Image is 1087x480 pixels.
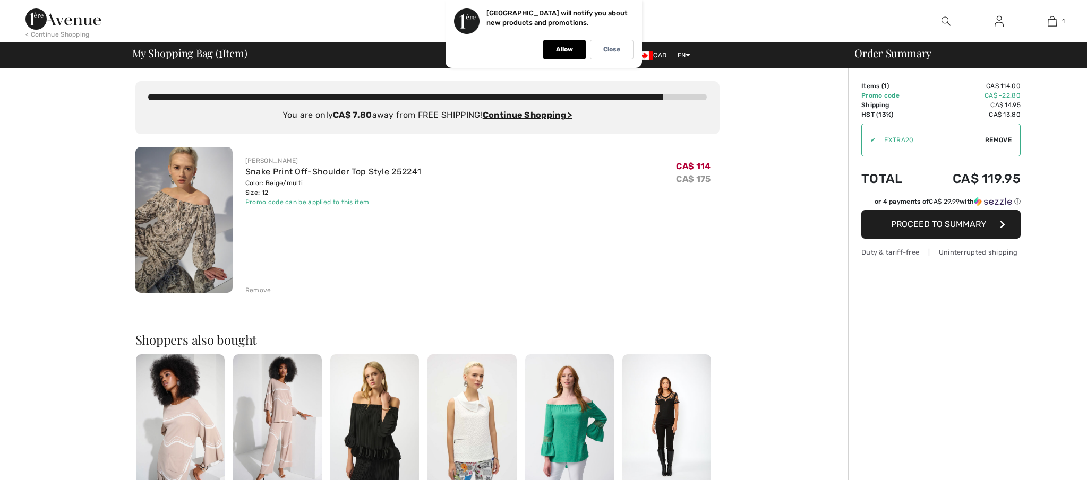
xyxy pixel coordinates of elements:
td: Shipping [861,100,921,110]
span: 1 [1062,16,1065,26]
span: 1 [219,45,222,59]
td: Items ( ) [861,81,921,91]
div: [PERSON_NAME] [245,156,421,165]
div: or 4 payments of with [875,197,1021,206]
img: Snake Print Off-Shoulder Top Style 252241 [135,147,233,293]
span: My Shopping Bag ( Item) [132,48,247,58]
td: CA$ 119.95 [921,161,1021,197]
div: Order Summary [842,48,1081,58]
div: You are only away from FREE SHIPPING! [148,109,707,121]
input: Promo code [876,124,985,156]
p: [GEOGRAPHIC_DATA] will notify you about new products and promotions. [486,9,628,27]
img: search the website [942,15,951,28]
img: My Bag [1048,15,1057,28]
div: Duty & tariff-free | Uninterrupted shipping [861,247,1021,257]
td: CA$ 14.95 [921,100,1021,110]
a: Sign In [986,15,1012,28]
span: CA$ 114 [676,161,711,171]
div: or 4 payments ofCA$ 29.99withSezzle Click to learn more about Sezzle [861,197,1021,210]
span: 1 [884,82,887,90]
a: Snake Print Off-Shoulder Top Style 252241 [245,167,421,177]
td: CA$ -22.80 [921,91,1021,100]
img: 1ère Avenue [25,8,101,30]
div: Color: Beige/multi Size: 12 [245,178,421,197]
button: Proceed to Summary [861,210,1021,239]
img: My Info [995,15,1004,28]
div: Remove [245,285,271,295]
div: < Continue Shopping [25,30,90,39]
h2: Shoppers also bought [135,333,720,346]
span: CAD [636,51,671,59]
span: Proceed to Summary [891,219,986,229]
td: CA$ 114.00 [921,81,1021,91]
td: CA$ 13.80 [921,110,1021,119]
div: Promo code can be applied to this item [245,197,421,207]
td: HST (13%) [861,110,921,119]
span: EN [678,51,691,59]
td: Promo code [861,91,921,100]
a: 1 [1026,15,1078,28]
p: Allow [556,46,573,54]
td: Total [861,161,921,197]
a: Continue Shopping > [483,110,572,120]
s: CA$ 175 [676,174,711,184]
img: Canadian Dollar [636,51,653,60]
span: Remove [985,135,1012,145]
div: ✔ [862,135,876,145]
img: Sezzle [974,197,1012,206]
strong: CA$ 7.80 [333,110,372,120]
span: CA$ 29.99 [929,198,960,205]
p: Close [603,46,620,54]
